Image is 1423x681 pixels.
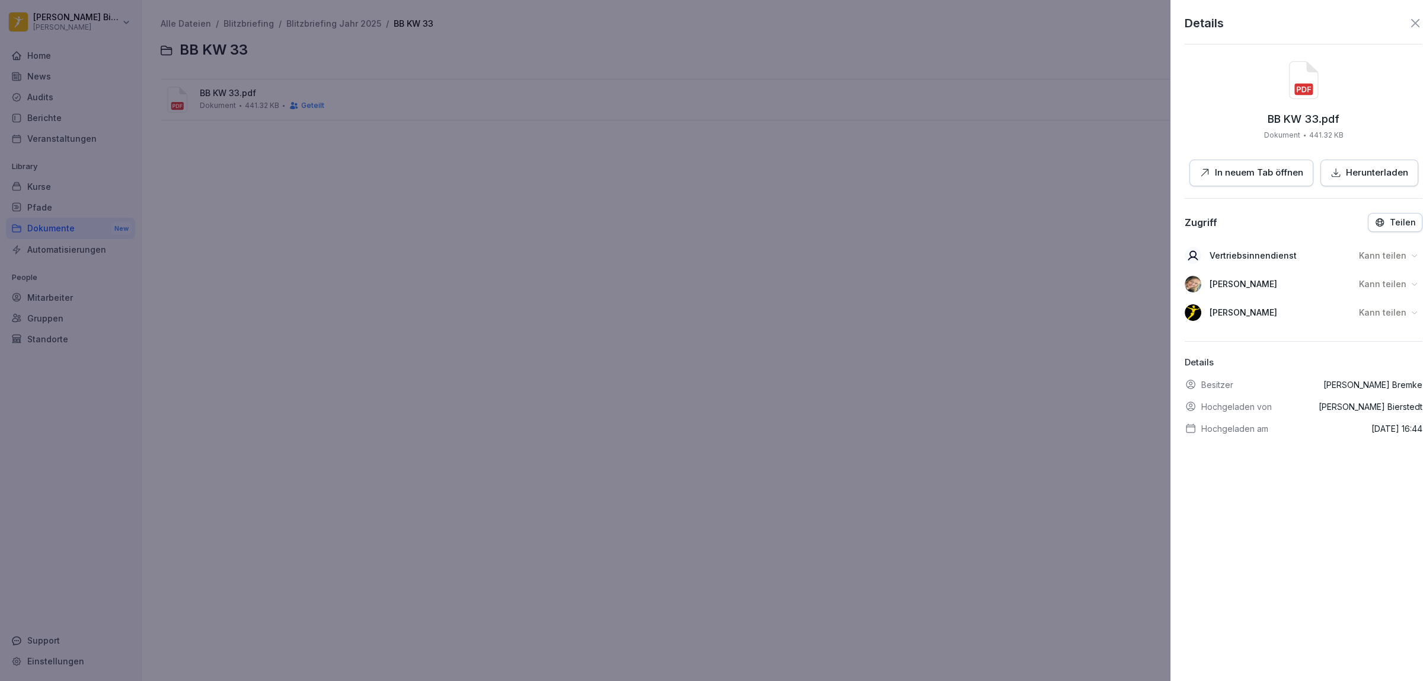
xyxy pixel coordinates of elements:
[1359,307,1406,319] p: Kann teilen
[1210,307,1277,319] p: [PERSON_NAME]
[1264,130,1300,141] p: Dokument
[1268,113,1339,125] p: BB KW 33.pdf
[1359,250,1406,262] p: Kann teilen
[1185,304,1201,321] img: bb1dm5ik91asdzthgjpp7xgs.png
[1320,160,1418,186] button: Herunterladen
[1390,218,1416,227] p: Teilen
[1309,130,1344,141] p: 441.32 KB
[1201,400,1272,413] p: Hochgeladen von
[1185,356,1422,370] p: Details
[1319,400,1422,413] p: [PERSON_NAME] Bierstedt
[1201,378,1233,391] p: Besitzer
[1359,278,1406,290] p: Kann teilen
[1210,278,1277,290] p: [PERSON_NAME]
[1201,422,1268,435] p: Hochgeladen am
[1371,422,1422,435] p: [DATE] 16:44
[1346,166,1408,180] p: Herunterladen
[1323,378,1422,391] p: [PERSON_NAME] Bremke
[1210,250,1297,262] p: Vertriebsinnendienst
[1185,14,1224,32] p: Details
[1368,213,1422,232] button: Teilen
[1215,166,1303,180] p: In neuem Tab öffnen
[1185,217,1217,228] div: Zugriff
[1185,276,1201,292] img: btczj08uchphfft00l736ods.png
[1189,160,1313,186] button: In neuem Tab öffnen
